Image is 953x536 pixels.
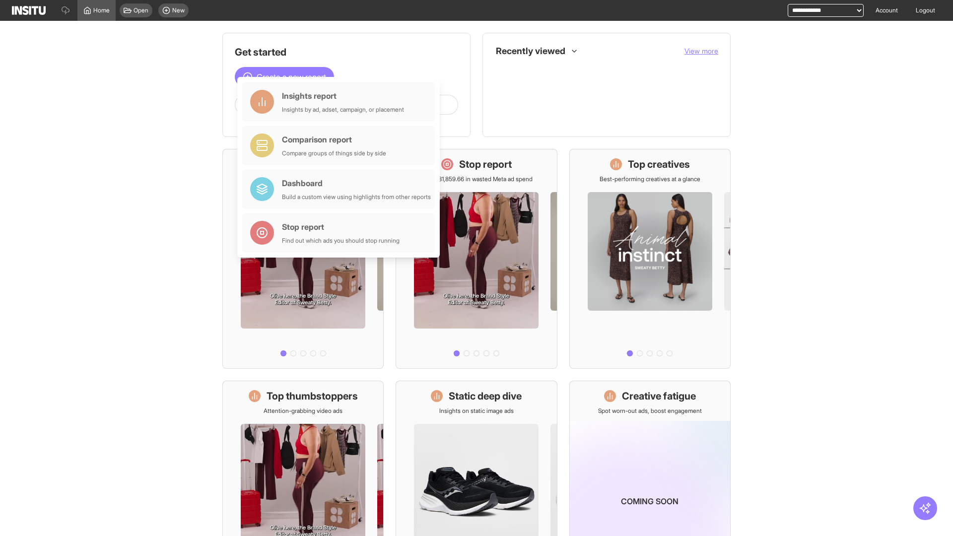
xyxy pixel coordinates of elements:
img: Logo [12,6,46,15]
a: Top creativesBest-performing creatives at a glance [569,149,731,369]
div: Compare groups of things side by side [282,149,386,157]
div: Stop report [282,221,400,233]
div: Find out which ads you should stop running [282,237,400,245]
p: Best-performing creatives at a glance [600,175,700,183]
button: View more [684,46,718,56]
span: New [172,6,185,14]
a: Stop reportSave £31,859.66 in wasted Meta ad spend [396,149,557,369]
h1: Static deep dive [449,389,522,403]
p: Attention-grabbing video ads [264,407,342,415]
button: Create a new report [235,67,334,87]
div: Dashboard [282,177,431,189]
span: Home [93,6,110,14]
h1: Top thumbstoppers [267,389,358,403]
span: Create a new report [257,71,326,83]
div: Build a custom view using highlights from other reports [282,193,431,201]
h1: Top creatives [628,157,690,171]
h1: Stop report [459,157,512,171]
p: Insights on static image ads [439,407,514,415]
div: Insights by ad, adset, campaign, or placement [282,106,404,114]
div: Comparison report [282,134,386,145]
a: What's live nowSee all active ads instantly [222,149,384,369]
span: View more [684,47,718,55]
span: Open [134,6,148,14]
h1: Get started [235,45,458,59]
div: Insights report [282,90,404,102]
p: Save £31,859.66 in wasted Meta ad spend [420,175,533,183]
